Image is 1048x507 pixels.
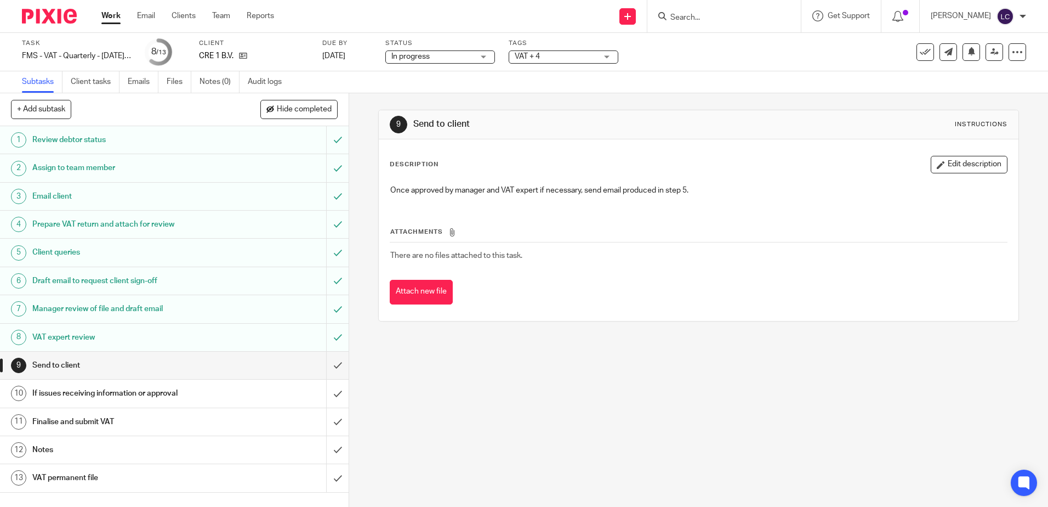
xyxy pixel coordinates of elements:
h1: Prepare VAT return and attach for review [32,216,221,233]
h1: Send to client [32,357,221,374]
h1: If issues receiving information or approval [32,385,221,402]
div: FMS - VAT - Quarterly - [DATE] - [DATE] [22,50,132,61]
span: Hide completed [277,105,332,114]
a: Clients [172,10,196,21]
h1: VAT permanent file [32,470,221,486]
label: Due by [322,39,372,48]
h1: Manager review of file and draft email [32,301,221,317]
img: svg%3E [996,8,1014,25]
div: 9 [11,358,26,373]
div: 4 [11,217,26,232]
h1: Finalise and submit VAT [32,414,221,430]
h1: Send to client [413,119,722,130]
button: Edit description [931,156,1007,173]
span: In progress [391,53,430,60]
label: Client [199,39,309,48]
button: Attach new file [390,280,453,305]
div: 9 [390,116,407,133]
button: + Add subtask [11,100,71,119]
p: Description [390,160,438,169]
p: [PERSON_NAME] [931,10,991,21]
img: Pixie [22,9,77,24]
h1: Review debtor status [32,132,221,148]
h1: Draft email to request client sign-off [32,273,221,289]
div: 7 [11,301,26,317]
div: 8 [11,330,26,345]
span: There are no files attached to this task. [390,252,522,260]
span: Get Support [828,12,870,20]
div: FMS - VAT - Quarterly - June - August, 2025 [22,50,132,61]
a: Team [212,10,230,21]
a: Email [137,10,155,21]
a: Client tasks [71,71,119,93]
a: Audit logs [248,71,290,93]
a: Subtasks [22,71,62,93]
span: VAT + 4 [515,53,540,60]
div: 6 [11,273,26,289]
div: 10 [11,386,26,401]
a: Emails [128,71,158,93]
p: CRE 1 B.V. [199,50,233,61]
div: 8 [151,46,166,58]
input: Search [669,13,768,23]
h1: Notes [32,442,221,458]
div: 3 [11,189,26,204]
a: Reports [247,10,274,21]
h1: Email client [32,188,221,205]
div: Instructions [955,120,1007,129]
span: [DATE] [322,52,345,60]
div: 2 [11,161,26,176]
label: Task [22,39,132,48]
h1: Assign to team member [32,160,221,176]
h1: Client queries [32,244,221,261]
div: 13 [11,470,26,486]
label: Tags [509,39,618,48]
div: 12 [11,442,26,458]
span: Attachments [390,229,443,235]
a: Work [101,10,121,21]
p: Once approved by manager and VAT expert if necessary, send email produced in step 5. [390,185,1006,196]
div: 5 [11,245,26,261]
h1: VAT expert review [32,329,221,346]
a: Notes (0) [200,71,240,93]
label: Status [385,39,495,48]
div: 1 [11,132,26,148]
div: 11 [11,414,26,430]
a: Files [167,71,191,93]
button: Hide completed [260,100,338,119]
small: /13 [156,49,166,55]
